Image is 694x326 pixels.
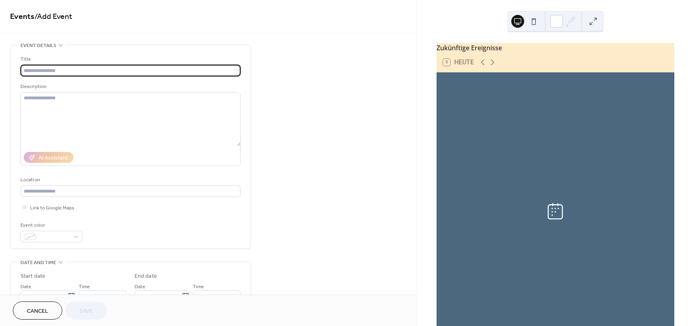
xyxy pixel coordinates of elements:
span: Time [79,283,90,291]
span: Date [135,283,145,291]
span: Date and time [20,258,56,267]
div: Description [20,82,239,91]
span: Link to Google Maps [30,204,74,212]
div: Event color [20,221,81,230]
div: Start date [20,272,45,281]
span: Cancel [27,307,48,316]
a: Events [10,9,35,25]
span: Date [20,283,31,291]
div: Title [20,55,239,64]
span: Time [193,283,204,291]
div: End date [135,272,157,281]
div: Location [20,176,239,184]
button: Cancel [13,301,62,320]
span: / Add Event [35,9,72,25]
span: Event details [20,41,56,50]
div: Zukünftige Ereignisse [437,43,674,53]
